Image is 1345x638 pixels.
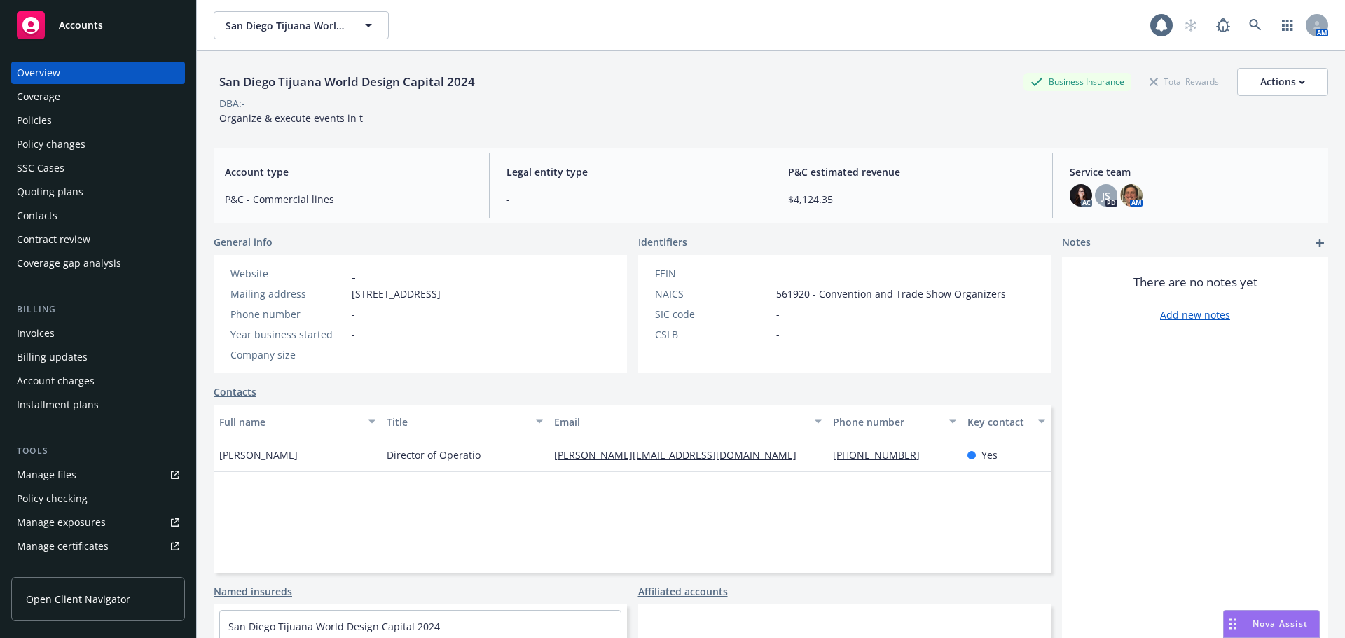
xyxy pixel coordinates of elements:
a: [PERSON_NAME][EMAIL_ADDRESS][DOMAIN_NAME] [554,448,808,462]
span: General info [214,235,273,249]
a: San Diego Tijuana World Design Capital 2024 [228,620,440,633]
span: - [776,327,780,342]
a: Search [1241,11,1269,39]
span: $4,124.35 [788,192,1035,207]
span: [PERSON_NAME] [219,448,298,462]
button: Email [549,405,827,438]
a: Installment plans [11,394,185,416]
span: Open Client Navigator [26,592,130,606]
div: Invoices [17,322,55,345]
div: Title [387,415,527,429]
a: Overview [11,62,185,84]
div: Email [554,415,806,429]
div: Billing [11,303,185,317]
div: Policy checking [17,487,88,510]
span: - [776,266,780,281]
div: SSC Cases [17,157,64,179]
a: Contacts [214,384,256,399]
div: NAICS [655,286,771,301]
button: Full name [214,405,381,438]
span: 561920 - Convention and Trade Show Organizers [776,286,1006,301]
span: - [506,192,754,207]
span: - [352,347,355,362]
a: Billing updates [11,346,185,368]
div: Quoting plans [17,181,83,203]
div: Phone number [833,415,940,429]
span: [STREET_ADDRESS] [352,286,441,301]
span: Director of Operatio [387,448,481,462]
div: Policy changes [17,133,85,155]
div: Actions [1260,69,1305,95]
span: Legal entity type [506,165,754,179]
div: Key contact [967,415,1030,429]
span: Nova Assist [1253,618,1308,630]
div: Year business started [230,327,346,342]
div: DBA: - [219,96,245,111]
a: Contract review [11,228,185,251]
div: San Diego Tijuana World Design Capital 2024 [214,73,481,91]
span: P&C estimated revenue [788,165,1035,179]
span: Accounts [59,20,103,31]
div: Account charges [17,370,95,392]
div: Manage certificates [17,535,109,557]
span: - [776,307,780,321]
span: Yes [981,448,998,462]
div: Full name [219,415,360,429]
a: Quoting plans [11,181,185,203]
button: San Diego Tijuana World Design Capital 2024 [214,11,389,39]
a: Policies [11,109,185,132]
div: Policies [17,109,52,132]
a: Manage claims [11,559,185,581]
div: Overview [17,62,60,84]
a: Manage exposures [11,511,185,534]
div: Website [230,266,346,281]
a: Coverage [11,85,185,108]
span: JS [1102,188,1110,203]
a: Invoices [11,322,185,345]
div: Manage claims [17,559,88,581]
span: Organize & execute events in t [219,111,363,125]
a: Accounts [11,6,185,45]
button: Title [381,405,549,438]
div: Manage exposures [17,511,106,534]
div: Business Insurance [1023,73,1131,90]
div: Mailing address [230,286,346,301]
span: P&C - Commercial lines [225,192,472,207]
span: - [352,327,355,342]
a: Policy checking [11,487,185,510]
div: CSLB [655,327,771,342]
a: Switch app [1274,11,1302,39]
div: Contacts [17,204,57,227]
div: Coverage [17,85,60,108]
div: Phone number [230,307,346,321]
span: There are no notes yet [1133,274,1257,291]
div: Manage files [17,464,76,486]
a: Add new notes [1160,307,1230,322]
a: SSC Cases [11,157,185,179]
a: Report a Bug [1209,11,1237,39]
a: Contacts [11,204,185,227]
button: Nova Assist [1223,610,1320,638]
span: San Diego Tijuana World Design Capital 2024 [226,18,347,33]
a: Manage certificates [11,535,185,557]
div: FEIN [655,266,771,281]
a: Account charges [11,370,185,392]
a: - [352,267,355,280]
button: Actions [1237,68,1328,96]
a: Manage files [11,464,185,486]
div: Drag to move [1224,611,1241,637]
div: Contract review [17,228,90,251]
a: Start snowing [1177,11,1205,39]
div: SIC code [655,307,771,321]
div: Total Rewards [1143,73,1226,90]
div: Company size [230,347,346,362]
span: Service team [1070,165,1317,179]
span: Account type [225,165,472,179]
a: add [1311,235,1328,251]
a: Affiliated accounts [638,584,728,599]
img: photo [1070,184,1092,207]
a: Named insureds [214,584,292,599]
div: Tools [11,444,185,458]
button: Key contact [962,405,1051,438]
